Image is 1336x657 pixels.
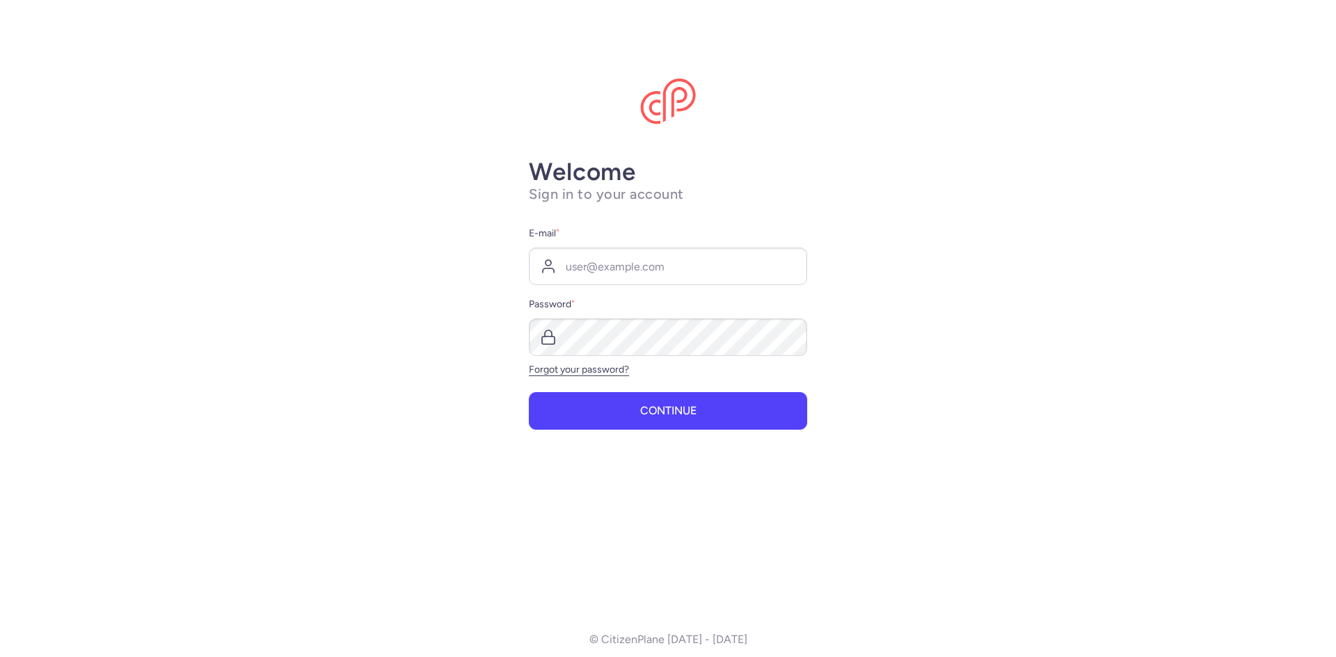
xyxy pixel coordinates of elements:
[529,157,636,186] strong: Welcome
[640,79,696,124] img: CitizenPlane logo
[529,248,807,285] input: user@example.com
[529,364,629,375] a: Forgot your password?
[589,633,747,646] p: © CitizenPlane [DATE] - [DATE]
[529,392,807,430] button: Continue
[640,405,697,417] span: Continue
[529,186,807,203] h1: Sign in to your account
[529,296,807,313] label: Password
[529,225,807,242] label: E-mail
